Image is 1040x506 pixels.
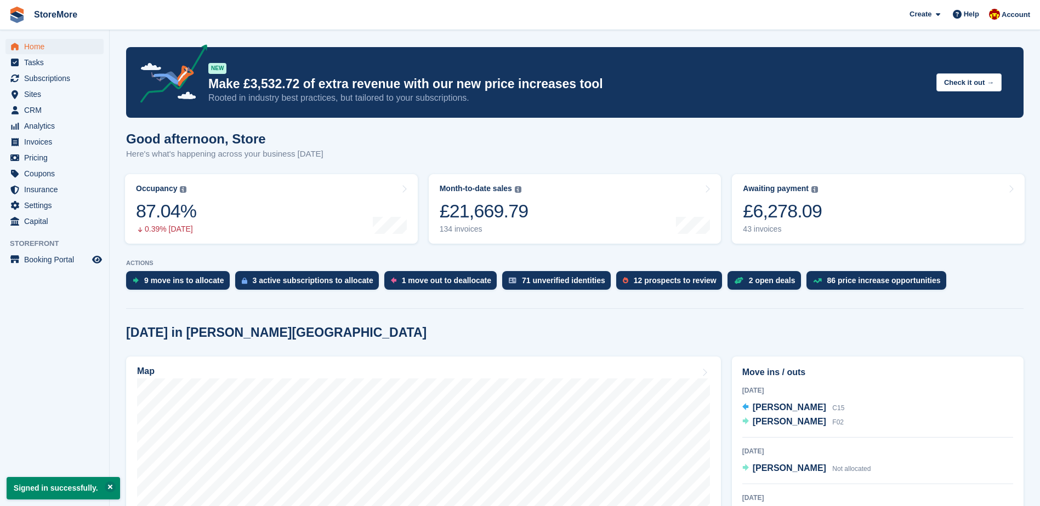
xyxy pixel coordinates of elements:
[743,184,809,193] div: Awaiting payment
[964,9,979,20] span: Help
[936,73,1002,91] button: Check it out →
[5,134,104,150] a: menu
[24,87,90,102] span: Sites
[5,87,104,102] a: menu
[24,134,90,150] span: Invoices
[90,253,104,266] a: Preview store
[208,92,928,104] p: Rooted in industry best practices, but tailored to your subscriptions.
[742,366,1013,379] h2: Move ins / outs
[24,150,90,165] span: Pricing
[827,276,941,285] div: 86 price increase opportunities
[440,225,528,234] div: 134 invoices
[5,166,104,181] a: menu
[24,182,90,197] span: Insurance
[5,252,104,267] a: menu
[522,276,605,285] div: 71 unverified identities
[5,39,104,54] a: menu
[910,9,931,20] span: Create
[832,465,871,473] span: Not allocated
[235,271,384,295] a: 3 active subscriptions to allocate
[749,276,795,285] div: 2 open deals
[126,131,323,146] h1: Good afternoon, Store
[811,186,818,193] img: icon-info-grey-7440780725fd019a000dd9b08b2336e03edf1995a4989e88bcd33f0948082b44.svg
[832,418,844,426] span: F02
[126,260,1024,267] p: ACTIONS
[133,277,139,284] img: move_ins_to_allocate_icon-fdf77a2bb77ea45bf5b3d319d69a93e2d87916cf1d5bf7949dd705db3b84f3ca.svg
[125,174,418,244] a: Occupancy 87.04% 0.39% [DATE]
[384,271,502,295] a: 1 move out to deallocate
[743,225,822,234] div: 43 invoices
[24,166,90,181] span: Coupons
[126,325,427,340] h2: [DATE] in [PERSON_NAME][GEOGRAPHIC_DATA]
[806,271,952,295] a: 86 price increase opportunities
[5,214,104,229] a: menu
[136,200,196,222] div: 87.04%
[24,102,90,118] span: CRM
[742,415,844,429] a: [PERSON_NAME] F02
[391,277,396,284] img: move_outs_to_deallocate_icon-f764333ba52eb49d3ac5e1228854f67142a1ed5810a6f6cc68b1a99e826820c5.svg
[742,493,1013,503] div: [DATE]
[136,225,196,234] div: 0.39% [DATE]
[131,44,208,107] img: price-adjustments-announcement-icon-8257ccfd72463d97f412b2fc003d46551f7dbcb40ab6d574587a9cd5c0d94...
[742,462,871,476] a: [PERSON_NAME] Not allocated
[208,76,928,92] p: Make £3,532.72 of extra revenue with our new price increases tool
[126,148,323,160] p: Here's what's happening across your business [DATE]
[137,366,155,376] h2: Map
[5,198,104,213] a: menu
[180,186,186,193] img: icon-info-grey-7440780725fd019a000dd9b08b2336e03edf1995a4989e88bcd33f0948082b44.svg
[5,71,104,86] a: menu
[753,463,826,473] span: [PERSON_NAME]
[208,63,226,74] div: NEW
[136,184,177,193] div: Occupancy
[440,184,512,193] div: Month-to-date sales
[623,277,628,284] img: prospect-51fa495bee0391a8d652442698ab0144808aea92771e9ea1ae160a38d050c398.svg
[509,277,516,284] img: verify_identity-adf6edd0f0f0b5bbfe63781bf79b02c33cf7c696d77639b501bdc392416b5a36.svg
[24,118,90,134] span: Analytics
[24,198,90,213] span: Settings
[515,186,521,193] img: icon-info-grey-7440780725fd019a000dd9b08b2336e03edf1995a4989e88bcd33f0948082b44.svg
[10,238,109,249] span: Storefront
[5,182,104,197] a: menu
[743,200,822,222] div: £6,278.09
[5,118,104,134] a: menu
[753,403,826,412] span: [PERSON_NAME]
[742,386,1013,395] div: [DATE]
[30,5,82,24] a: StoreMore
[753,417,826,426] span: [PERSON_NAME]
[989,9,1000,20] img: Store More Team
[429,174,721,244] a: Month-to-date sales £21,669.79 134 invoices
[24,252,90,267] span: Booking Portal
[832,404,844,412] span: C15
[402,276,491,285] div: 1 move out to deallocate
[616,271,728,295] a: 12 prospects to review
[24,55,90,70] span: Tasks
[732,174,1025,244] a: Awaiting payment £6,278.09 43 invoices
[126,271,235,295] a: 9 move ins to allocate
[440,200,528,222] div: £21,669.79
[24,39,90,54] span: Home
[9,7,25,23] img: stora-icon-8386f47178a22dfd0bd8f6a31ec36ba5ce8667c1dd55bd0f319d3a0aa187defe.svg
[634,276,717,285] div: 12 prospects to review
[742,401,845,415] a: [PERSON_NAME] C15
[7,477,120,499] p: Signed in successfully.
[253,276,373,285] div: 3 active subscriptions to allocate
[24,214,90,229] span: Capital
[5,102,104,118] a: menu
[144,276,224,285] div: 9 move ins to allocate
[1002,9,1030,20] span: Account
[502,271,616,295] a: 71 unverified identities
[24,71,90,86] span: Subscriptions
[5,55,104,70] a: menu
[742,446,1013,456] div: [DATE]
[242,277,247,284] img: active_subscription_to_allocate_icon-d502201f5373d7db506a760aba3b589e785aa758c864c3986d89f69b8ff3...
[5,150,104,165] a: menu
[734,277,743,284] img: deal-1b604bf984904fb50ccaf53a9ad4b4a5d6e5aea283cecdc64d6e3604feb123c2.svg
[728,271,806,295] a: 2 open deals
[813,278,822,283] img: price_increase_opportunities-93ffe204e8149a01c8c9dc8f82e8f89637d9d84a8eef4429ea346261dce0b2c0.svg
